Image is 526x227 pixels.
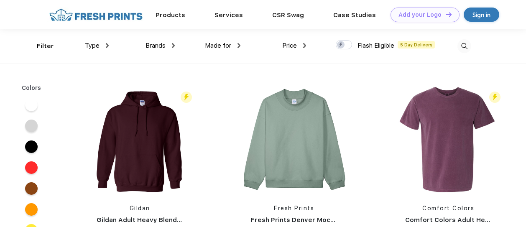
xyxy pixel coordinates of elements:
img: func=resize&h=266 [84,84,195,196]
img: dropdown.png [303,43,306,48]
img: func=resize&h=266 [238,84,350,196]
a: Sign in [464,8,499,22]
img: func=resize&h=266 [393,84,504,196]
img: dropdown.png [172,43,175,48]
span: Price [282,42,297,49]
img: flash_active_toggle.svg [489,92,500,103]
img: flash_active_toggle.svg [181,92,192,103]
a: Products [156,11,185,19]
div: Filter [37,41,54,51]
a: Fresh Prints [274,205,314,212]
img: fo%20logo%202.webp [47,8,145,22]
div: Colors [15,84,48,92]
span: Brands [146,42,166,49]
div: Add your Logo [398,11,442,18]
span: 5 Day Delivery [398,41,435,48]
img: dropdown.png [237,43,240,48]
a: Gildan Adult Heavy Blend 8 Oz. 50/50 Hooded Sweatshirt [97,216,279,224]
a: Comfort Colors [422,205,474,212]
img: dropdown.png [106,43,109,48]
a: Gildan [130,205,150,212]
span: Type [85,42,100,49]
img: DT [446,12,452,17]
span: Made for [205,42,231,49]
div: Sign in [472,10,490,20]
a: Fresh Prints Denver Mock Neck Heavyweight Sweatshirt [251,216,432,224]
span: Flash Eligible [357,42,394,49]
img: desktop_search.svg [457,39,471,53]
